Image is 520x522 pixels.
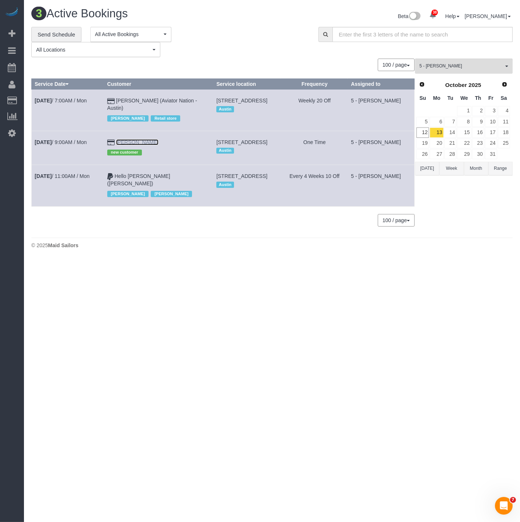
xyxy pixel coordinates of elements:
[107,140,115,145] i: Credit Card Payment
[415,59,513,70] ol: All Teams
[104,79,213,90] th: Customer
[475,95,481,101] span: Thursday
[445,82,467,88] span: October
[378,59,415,71] button: 100 / page
[444,139,457,148] a: 21
[444,127,457,137] a: 14
[488,162,513,175] button: Range
[213,165,281,206] td: Service location
[465,13,511,19] a: [PERSON_NAME]
[419,95,426,101] span: Sunday
[378,214,415,227] button: 100 / page
[281,131,348,165] td: Frequency
[444,149,457,159] a: 28
[439,162,464,175] button: Week
[35,139,52,145] b: [DATE]
[36,46,151,53] span: All Locations
[213,131,281,165] td: Service location
[35,173,52,179] b: [DATE]
[216,106,234,112] span: Austin
[378,214,415,227] nav: Pagination navigation
[107,174,113,179] i: Paypal
[31,7,46,20] span: 3
[419,63,503,69] span: 5 - [PERSON_NAME]
[107,173,170,186] a: Hello [PERSON_NAME] ([PERSON_NAME])
[416,117,429,127] a: 5
[32,79,104,90] th: Service Date
[281,79,348,90] th: Frequency
[32,165,104,206] td: Schedule date
[457,117,471,127] a: 8
[457,106,471,116] a: 1
[499,80,510,90] a: Next
[348,131,415,165] td: Assigned to
[213,79,281,90] th: Service location
[426,7,440,24] a: 38
[216,146,278,155] div: Location
[502,81,507,87] span: Next
[151,191,192,197] span: [PERSON_NAME]
[495,497,513,515] iframe: Intercom live chat
[510,497,516,503] span: 7
[398,13,421,19] a: Beta
[35,98,52,104] b: [DATE]
[416,149,429,159] a: 26
[104,90,213,131] td: Customer
[95,31,162,38] span: All Active Bookings
[430,127,443,137] a: 13
[485,127,497,137] a: 17
[416,127,429,137] a: 12
[498,117,510,127] a: 11
[408,12,420,21] img: New interface
[472,127,484,137] a: 16
[419,81,425,87] span: Prev
[378,59,415,71] nav: Pagination navigation
[472,117,484,127] a: 9
[216,173,267,179] span: [STREET_ADDRESS]
[457,139,471,148] a: 22
[31,42,160,57] button: All Locations
[348,79,415,90] th: Assigned to
[457,149,471,159] a: 29
[460,95,468,101] span: Wednesday
[32,90,104,131] td: Schedule date
[4,7,19,18] img: Automaid Logo
[107,191,149,197] span: [PERSON_NAME]
[216,182,234,188] span: Austin
[472,149,484,159] a: 30
[116,139,158,145] a: [PERSON_NAME]
[472,106,484,116] a: 2
[281,165,348,206] td: Frequency
[216,104,278,114] div: Location
[348,165,415,206] td: Assigned to
[35,173,90,179] a: [DATE]/ 11:00AM / Mon
[445,13,460,19] a: Help
[31,7,266,20] h1: Active Bookings
[415,59,513,74] button: 5 - [PERSON_NAME]
[332,27,513,42] input: Enter the first 3 letters of the name to search
[447,95,453,101] span: Tuesday
[501,95,507,101] span: Saturday
[430,117,443,127] a: 6
[485,106,497,116] a: 3
[444,117,457,127] a: 7
[216,98,267,104] span: [STREET_ADDRESS]
[31,242,513,249] div: © 2025
[216,139,267,145] span: [STREET_ADDRESS]
[31,27,81,42] a: Send Schedule
[107,115,149,121] span: [PERSON_NAME]
[107,99,115,104] i: Credit Card Payment
[348,90,415,131] td: Assigned to
[468,82,481,88] span: 2025
[416,139,429,148] a: 19
[430,149,443,159] a: 27
[213,90,281,131] td: Service location
[430,139,443,148] a: 20
[433,95,440,101] span: Monday
[498,139,510,148] a: 25
[104,165,213,206] td: Customer
[216,180,278,189] div: Location
[35,139,87,145] a: [DATE]/ 9:00AM / Mon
